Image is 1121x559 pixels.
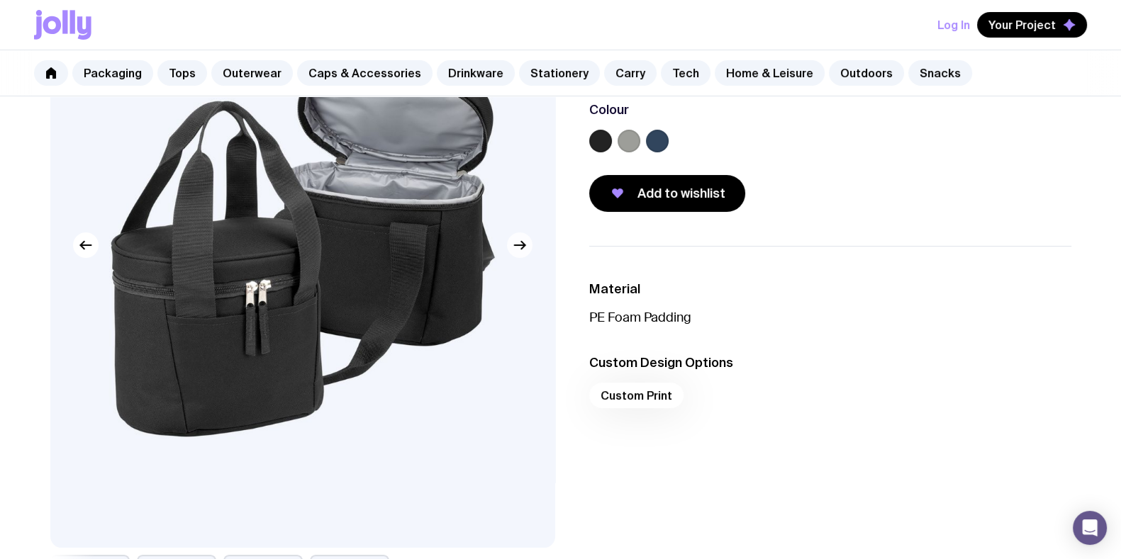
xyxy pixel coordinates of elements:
button: Your Project [977,12,1087,38]
button: Log In [937,12,970,38]
a: Packaging [72,60,153,86]
h3: Colour [589,101,629,118]
a: Carry [604,60,657,86]
button: Add to wishlist [589,175,745,212]
a: Tops [157,60,207,86]
a: Caps & Accessories [297,60,433,86]
h3: Material [589,281,1071,298]
span: Add to wishlist [637,185,725,202]
div: Open Intercom Messenger [1073,511,1107,545]
h3: Custom Design Options [589,354,1071,371]
a: Outdoors [829,60,904,86]
a: Home & Leisure [715,60,825,86]
a: Outerwear [211,60,293,86]
a: Snacks [908,60,972,86]
a: Tech [661,60,710,86]
a: Stationery [519,60,600,86]
span: Your Project [988,18,1056,32]
p: PE Foam Padding [589,309,1071,326]
a: Drinkware [437,60,515,86]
